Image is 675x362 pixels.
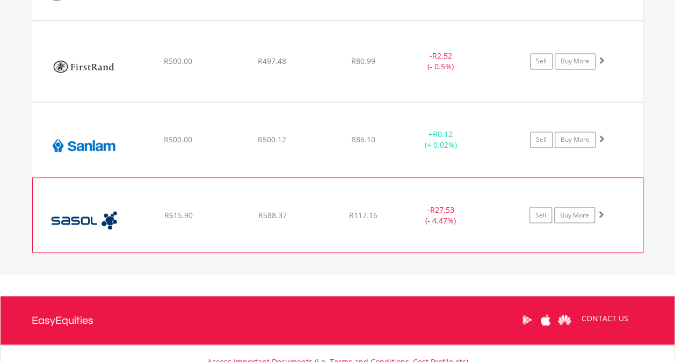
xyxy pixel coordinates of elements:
a: Apple [536,303,555,336]
span: R2.52 [432,50,452,61]
span: R500.00 [164,56,192,66]
span: R86.10 [351,134,375,144]
a: Buy More [555,132,596,148]
span: R497.48 [258,56,286,66]
span: R588.37 [258,209,286,220]
span: R117.16 [349,209,378,220]
a: Huawei [555,303,574,336]
a: Sell [529,207,552,223]
span: R0.12 [433,129,453,139]
img: EQU.ZA.FSR.png [38,34,130,99]
a: Sell [530,132,553,148]
span: R27.53 [430,204,454,214]
span: R615.90 [164,209,192,220]
a: CONTACT US [574,303,636,333]
span: R500.00 [164,134,192,144]
div: - (- 4.47%) [400,204,481,226]
img: EQU.ZA.SLM.png [38,116,130,174]
span: R80.99 [351,56,375,66]
a: Buy More [554,207,595,223]
a: Google Play [518,303,536,336]
div: + (+ 0.02%) [401,129,482,150]
a: Buy More [555,53,596,69]
img: EQU.ZA.SOL.png [38,191,130,249]
span: R500.12 [258,134,286,144]
div: - (- 0.5%) [401,50,482,72]
a: Sell [530,53,553,69]
a: EasyEquities [32,296,93,344]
